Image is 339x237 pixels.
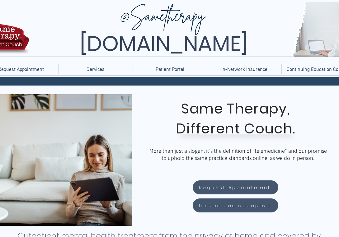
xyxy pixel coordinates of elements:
p: Services [83,64,108,74]
a: Patient Portal [133,64,207,74]
span: Different Couch. [176,119,295,138]
p: More than just a slogan, it's the definition of "telemedicine" and our promise to uphold the same... [148,147,328,161]
span: Insurances accepted [199,202,271,209]
p: Patient Portal [153,64,187,74]
a: Insurances accepted [193,198,278,212]
span: [DOMAIN_NAME] [80,29,248,58]
a: In-Network Insurance [207,64,281,74]
div: Services [58,64,133,74]
p: In-Network Insurance [218,64,271,74]
span: Same Therapy, [181,99,290,118]
span: Request Appointment [199,184,271,191]
a: Request Appointment [193,180,278,194]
